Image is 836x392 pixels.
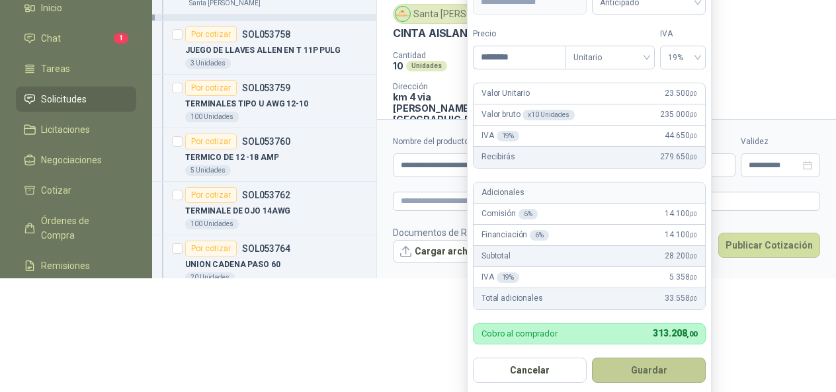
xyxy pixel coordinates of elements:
div: 6 % [530,230,549,241]
span: Licitaciones [41,122,90,137]
p: CINTA AISLANTE SCOTH SUPER 33+ [393,26,581,40]
p: Cantidad [393,51,542,60]
span: ,00 [687,330,697,338]
a: Por cotizarSOL053764UNION CADENA PASO 6020 Unidades [152,235,376,289]
a: Negociaciones [16,147,136,173]
a: Por cotizarSOL053758JUEGO DE LLAVES ALLEN EN T 11P PULG3 Unidades [152,21,376,75]
p: JUEGO DE LLAVES ALLEN EN T 11P PULG [185,44,341,57]
span: 44.650 [665,130,697,142]
span: Negociaciones [41,153,102,167]
p: Recibirás [481,151,515,163]
p: SOL053759 [242,83,290,93]
span: ,00 [689,111,697,118]
span: 14.100 [665,229,697,241]
span: 19% [668,48,698,67]
span: Cotizar [41,183,71,198]
div: 19 % [497,131,520,141]
label: Nombre del producto [393,136,551,148]
p: Dirección [393,82,515,91]
a: Por cotizarSOL053760TERMICO DE 12 -18 AMP5 Unidades [152,128,376,182]
a: Tareas [16,56,136,81]
div: Por cotizar [185,241,237,256]
div: x 10 Unidades [522,110,574,120]
p: TERMINALE DE OJO 14AWG [185,205,290,217]
span: Remisiones [41,258,90,273]
div: Santa [PERSON_NAME] [393,4,519,24]
p: km 4 via [PERSON_NAME], [GEOGRAPHIC_DATA], [GEOGRAPHIC_DATA]. [PERSON_NAME][GEOGRAPHIC_DATA] Guad... [393,91,515,192]
span: ,00 [689,274,697,281]
span: ,00 [689,253,697,260]
p: SOL053762 [242,190,290,200]
div: 5 Unidades [185,165,231,176]
span: 28.200 [665,250,697,262]
div: Por cotizar [185,80,237,96]
span: Órdenes de Compra [41,214,124,243]
button: Guardar [592,358,706,383]
a: Remisiones [16,253,136,278]
span: 279.650 [660,151,697,163]
label: Precio [473,28,565,40]
label: Validez [741,136,820,148]
span: ,00 [689,210,697,217]
p: Financiación [481,229,549,241]
span: 313.208 [653,328,697,338]
p: Valor Unitario [481,87,530,100]
div: Por cotizar [185,134,237,149]
p: Cobro al comprador [481,329,558,338]
a: Órdenes de Compra [16,208,136,248]
span: Inicio [41,1,62,15]
div: Unidades [406,61,447,71]
p: UNION CADENA PASO 60 [185,258,280,271]
span: Solicitudes [41,92,87,106]
span: ,00 [689,231,697,239]
span: 5.358 [669,271,697,284]
p: SOL053760 [242,137,290,146]
span: 23.500 [665,87,697,100]
div: Por cotizar [185,187,237,203]
div: 100 Unidades [185,112,239,122]
div: 3 Unidades [185,58,231,69]
p: Comisión [481,208,538,220]
p: Valor bruto [481,108,575,121]
a: Cotizar [16,178,136,203]
span: 1 [114,33,128,44]
button: Publicar Cotización [718,233,820,258]
button: Cargar archivo [393,240,488,264]
p: Total adicionales [481,292,543,305]
span: 33.558 [665,292,697,305]
a: Chat1 [16,26,136,51]
span: ,00 [689,153,697,161]
a: Licitaciones [16,117,136,142]
span: Chat [41,31,61,46]
span: 235.000 [660,108,697,121]
span: Tareas [41,61,70,76]
span: ,00 [689,90,697,97]
span: 14.100 [665,208,697,220]
span: ,00 [689,295,697,302]
span: Unitario [573,48,647,67]
img: Company Logo [396,7,410,21]
button: Cancelar [473,358,587,383]
div: 6 % [519,209,538,219]
p: Subtotal [481,250,511,262]
label: IVA [660,28,706,40]
div: 20 Unidades [185,272,235,283]
p: SOL053764 [242,244,290,253]
p: Documentos de Referencia [393,225,507,240]
div: 19 % [497,272,520,283]
a: Solicitudes [16,87,136,112]
a: Por cotizarSOL053759TERMINALES TIPO U AWG 12-10100 Unidades [152,75,376,128]
p: IVA [481,271,519,284]
p: IVA [481,130,519,142]
div: Por cotizar [185,26,237,42]
p: TERMICO DE 12 -18 AMP [185,151,278,164]
p: Adicionales [481,186,524,199]
a: Por cotizarSOL053762TERMINALE DE OJO 14AWG100 Unidades [152,182,376,235]
p: 10 [393,60,403,71]
span: ,00 [689,132,697,139]
p: TERMINALES TIPO U AWG 12-10 [185,98,308,110]
p: SOL053758 [242,30,290,39]
div: 100 Unidades [185,219,239,229]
